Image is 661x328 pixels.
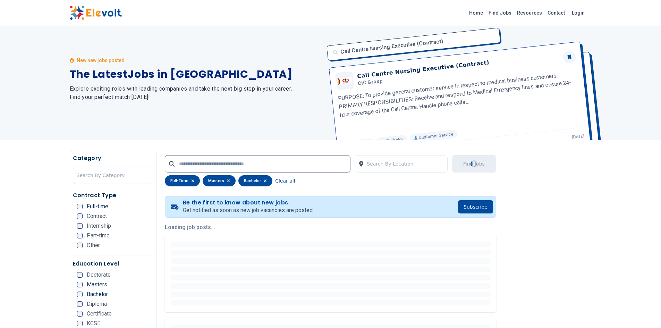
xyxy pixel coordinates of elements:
input: Doctorate [77,272,83,278]
input: Contract [77,213,83,219]
input: Certificate [77,311,83,317]
img: Elevolt [70,6,122,20]
h2: Explore exciting roles with leading companies and take the next big step in your career. Find you... [70,85,322,101]
a: Contact [545,7,568,18]
a: Login [568,6,589,20]
span: Part-time [87,233,110,238]
span: Certificate [87,311,112,317]
span: KCSE [87,321,100,326]
h5: Contract Type [73,191,154,200]
input: Full-time [77,204,83,209]
div: bachelor [238,175,272,186]
span: Doctorate [87,272,111,278]
h1: The Latest Jobs in [GEOGRAPHIC_DATA] [70,68,322,81]
span: Bachelor [87,292,108,297]
button: Find JobsLoading... [452,155,496,173]
span: Masters [87,282,107,287]
p: New new jobs posted [77,57,125,64]
input: Internship [77,223,83,229]
span: Full-time [87,204,108,209]
button: Clear all [275,175,295,186]
a: Resources [514,7,545,18]
input: Part-time [77,233,83,238]
p: Get notified as soon as new job vacancies are posted. [183,206,314,215]
input: Other [77,243,83,248]
div: Loading... [471,160,477,167]
div: masters [203,175,236,186]
span: Internship [87,223,111,229]
h4: Be the first to know about new jobs. [183,199,314,206]
button: Subscribe [458,200,493,213]
a: Find Jobs [486,7,514,18]
p: Loading job posts... [165,223,496,232]
span: Contract [87,213,107,219]
a: Home [466,7,486,18]
h5: Category [73,154,154,162]
span: Other [87,243,100,248]
h5: Education Level [73,260,154,268]
input: Diploma [77,301,83,307]
input: Masters [77,282,83,287]
div: full-time [165,175,200,186]
span: Diploma [87,301,107,307]
input: KCSE [77,321,83,326]
iframe: Chat Widget [626,295,661,328]
input: Bachelor [77,292,83,297]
